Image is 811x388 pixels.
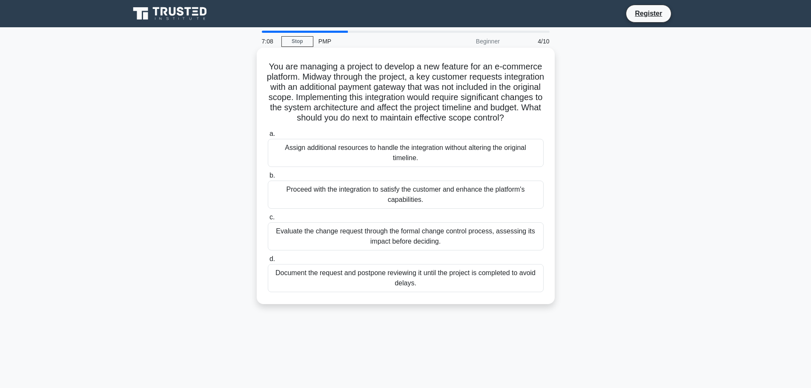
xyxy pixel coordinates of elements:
[313,33,430,50] div: PMP
[268,181,544,209] div: Proceed with the integration to satisfy the customer and enhance the platform's capabilities.
[267,61,544,124] h5: You are managing a project to develop a new feature for an e-commerce platform. Midway through th...
[268,264,544,292] div: Document the request and postpone reviewing it until the project is completed to avoid delays.
[268,139,544,167] div: Assign additional resources to handle the integration without altering the original timeline.
[269,172,275,179] span: b.
[269,213,275,221] span: c.
[269,130,275,137] span: a.
[430,33,505,50] div: Beginner
[268,222,544,250] div: Evaluate the change request through the formal change control process, assessing its impact befor...
[505,33,555,50] div: 4/10
[630,8,667,19] a: Register
[281,36,313,47] a: Stop
[257,33,281,50] div: 7:08
[269,255,275,262] span: d.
